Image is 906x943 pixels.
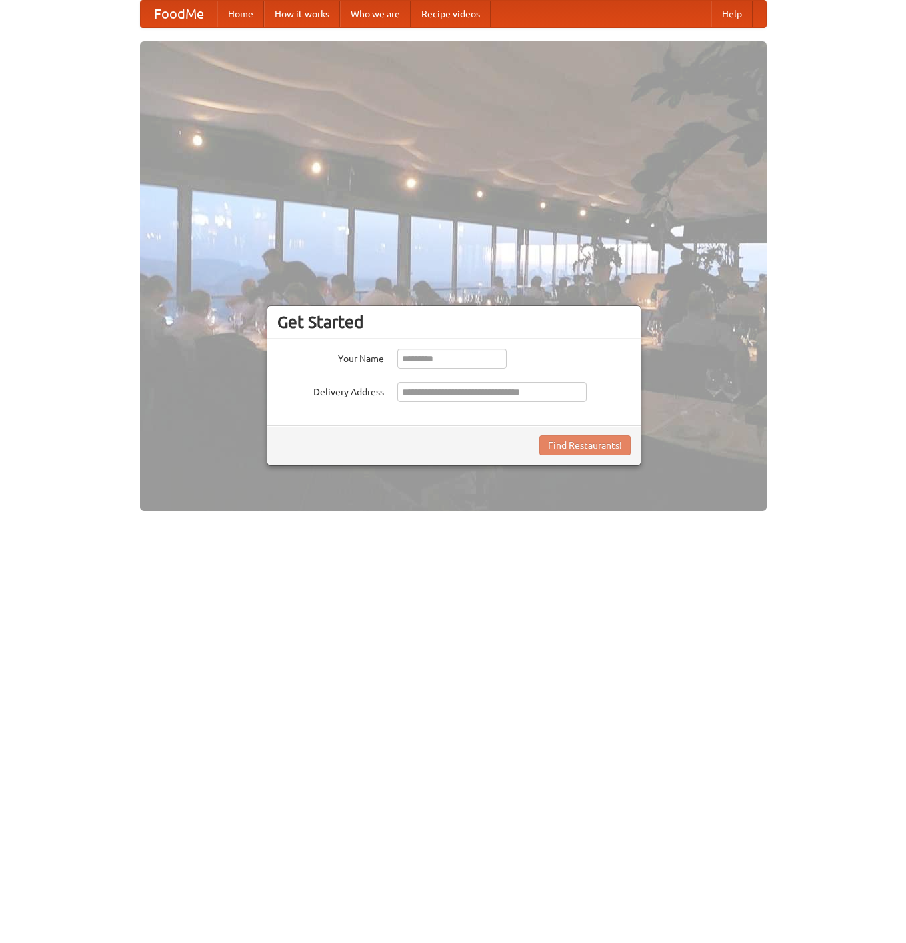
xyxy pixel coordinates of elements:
[277,312,631,332] h3: Get Started
[277,382,384,399] label: Delivery Address
[411,1,491,27] a: Recipe videos
[141,1,217,27] a: FoodMe
[711,1,753,27] a: Help
[217,1,264,27] a: Home
[264,1,340,27] a: How it works
[539,435,631,455] button: Find Restaurants!
[277,349,384,365] label: Your Name
[340,1,411,27] a: Who we are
